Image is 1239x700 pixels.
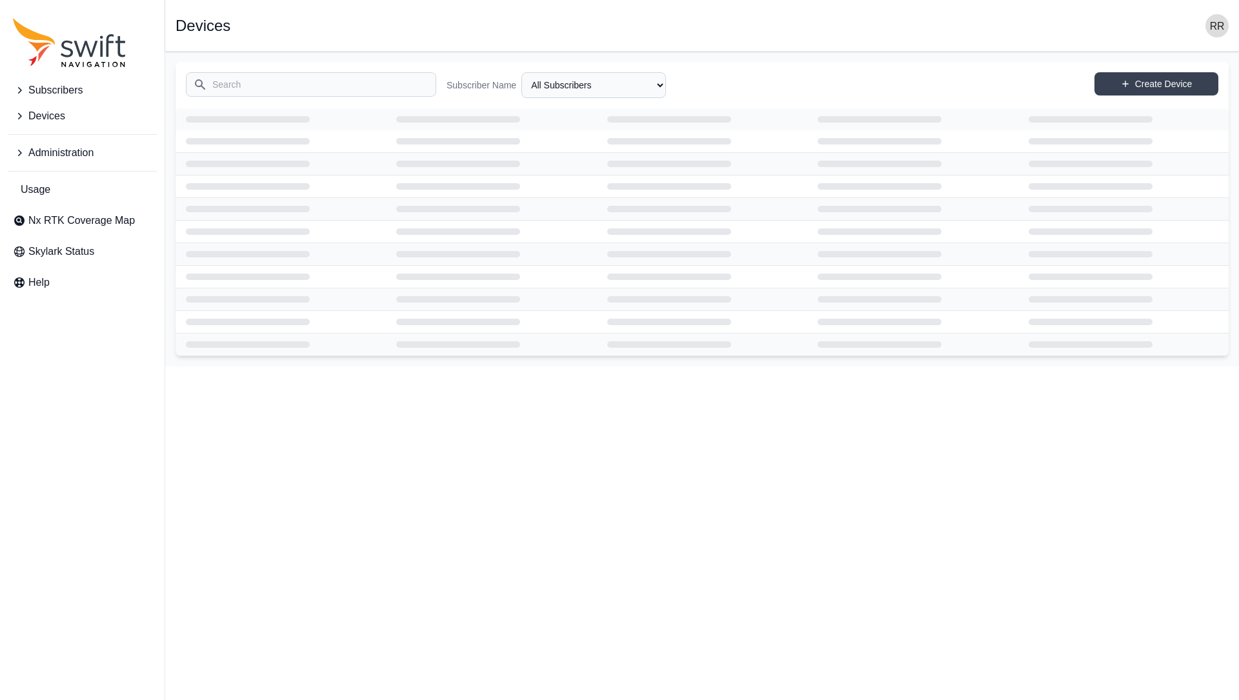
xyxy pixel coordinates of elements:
span: Skylark Status [28,244,94,259]
button: Administration [8,140,157,166]
button: Devices [8,103,157,129]
span: Administration [28,145,94,161]
span: Usage [21,182,50,197]
a: Usage [8,177,157,203]
label: Subscriber Name [447,79,516,92]
a: Help [8,270,157,295]
a: Nx RTK Coverage Map [8,208,157,234]
a: Skylark Status [8,239,157,265]
button: Subscribers [8,77,157,103]
a: Create Device [1094,72,1218,95]
span: Devices [28,108,65,124]
span: Nx RTK Coverage Map [28,213,135,228]
span: Subscribers [28,83,83,98]
h1: Devices [176,18,230,34]
input: Search [186,72,436,97]
span: Help [28,275,50,290]
img: user photo [1205,14,1229,37]
select: Subscriber [521,72,666,98]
